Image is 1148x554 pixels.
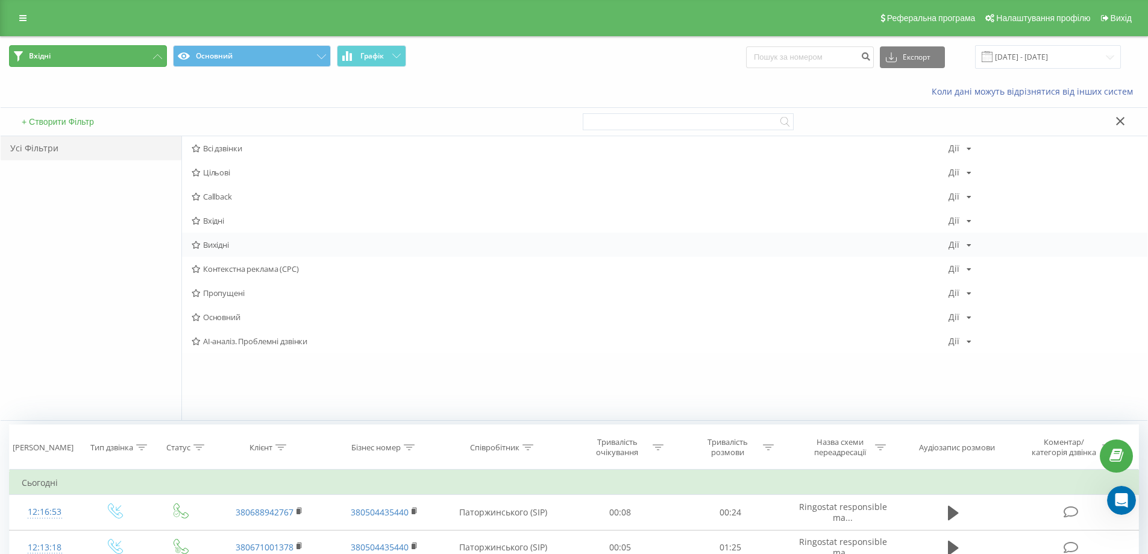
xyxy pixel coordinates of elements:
[1107,486,1136,515] iframe: Intercom live chat
[192,313,949,321] span: Основний
[10,471,1139,495] td: Сьогодні
[949,216,959,225] div: Дії
[360,52,384,60] span: Графік
[166,442,190,453] div: Статус
[20,406,60,415] span: Главная
[183,406,219,415] span: Помощь
[808,437,872,458] div: Назва схеми переадресації
[173,45,331,67] button: Основний
[919,442,995,453] div: Аудіозапис розмови
[24,86,217,106] p: Привет! 👋
[192,216,949,225] span: Вхідні
[113,406,128,415] span: Чат
[25,238,110,251] span: Поиск по статьям
[996,13,1090,23] span: Налаштування профілю
[887,13,976,23] span: Реферальна програма
[152,19,176,43] img: Profile image for Valeriia
[880,46,945,68] button: Експорт
[192,289,949,297] span: Пропущені
[949,192,959,201] div: Дії
[236,506,293,518] a: 380688942767
[25,185,201,210] div: Обычно мы отвечаем в течение менее минуты
[351,541,409,553] a: 380504435440
[18,116,98,127] button: + Створити Фільтр
[949,144,959,153] div: Дії
[80,376,160,424] button: Чат
[192,144,949,153] span: Всі дзвінки
[799,501,887,523] span: Ringostat responsible ma...
[949,313,959,321] div: Дії
[175,19,199,43] img: Profile image for Yuliia
[746,46,874,68] input: Пошук за номером
[337,45,406,67] button: Графік
[949,168,959,177] div: Дії
[24,106,217,147] p: Чем мы можем помочь?
[192,192,949,201] span: Callback
[25,323,202,336] div: Интеграция с KeyCRM
[90,442,133,453] div: Тип дзвінка
[17,296,224,318] div: AI. Общая информация и стоимость
[22,500,68,524] div: 12:16:53
[12,162,229,221] div: Отправить сообщениеОбычно мы отвечаем в течение менее минуты
[676,495,786,530] td: 00:24
[25,301,202,313] div: AI. Общая информация и стоимость
[932,86,1139,97] a: Коли дані можуть відрізнятися вiд інших систем
[25,345,202,358] div: Описание Ringostat Smart Phone
[17,232,224,256] button: Поиск по статьям
[129,19,153,43] img: Profile image for Valentyna
[13,442,74,453] div: [PERSON_NAME]
[1,136,181,160] div: Усі Фільтри
[565,495,676,530] td: 00:08
[192,265,949,273] span: Контекстна реклама (CPC)
[17,318,224,341] div: Интеграция с KeyCRM
[207,19,229,41] div: Закрыть
[25,266,202,291] div: API Ringostat. API-запрос соединения 2х номеров
[949,241,959,249] div: Дії
[1029,437,1099,458] div: Коментар/категорія дзвінка
[949,265,959,273] div: Дії
[585,437,650,458] div: Тривалість очікування
[351,506,409,518] a: 380504435440
[9,45,167,67] button: Вхідні
[1112,116,1129,128] button: Закрити
[161,376,241,424] button: Помощь
[17,261,224,296] div: API Ringostat. API-запрос соединения 2х номеров
[192,337,949,345] span: AI-аналіз. Проблемні дзвінки
[695,437,760,458] div: Тривалість розмови
[17,341,224,363] div: Описание Ringostat Smart Phone
[24,23,105,42] img: logo
[442,495,565,530] td: Паторжинського (SIP)
[25,172,201,185] div: Отправить сообщение
[192,168,949,177] span: Цільові
[29,51,51,61] span: Вхідні
[1111,13,1132,23] span: Вихід
[949,337,959,345] div: Дії
[236,541,293,553] a: 380671001378
[192,241,949,249] span: Вихідні
[351,442,401,453] div: Бізнес номер
[249,442,272,453] div: Клієнт
[949,289,959,297] div: Дії
[470,442,519,453] div: Співробітник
